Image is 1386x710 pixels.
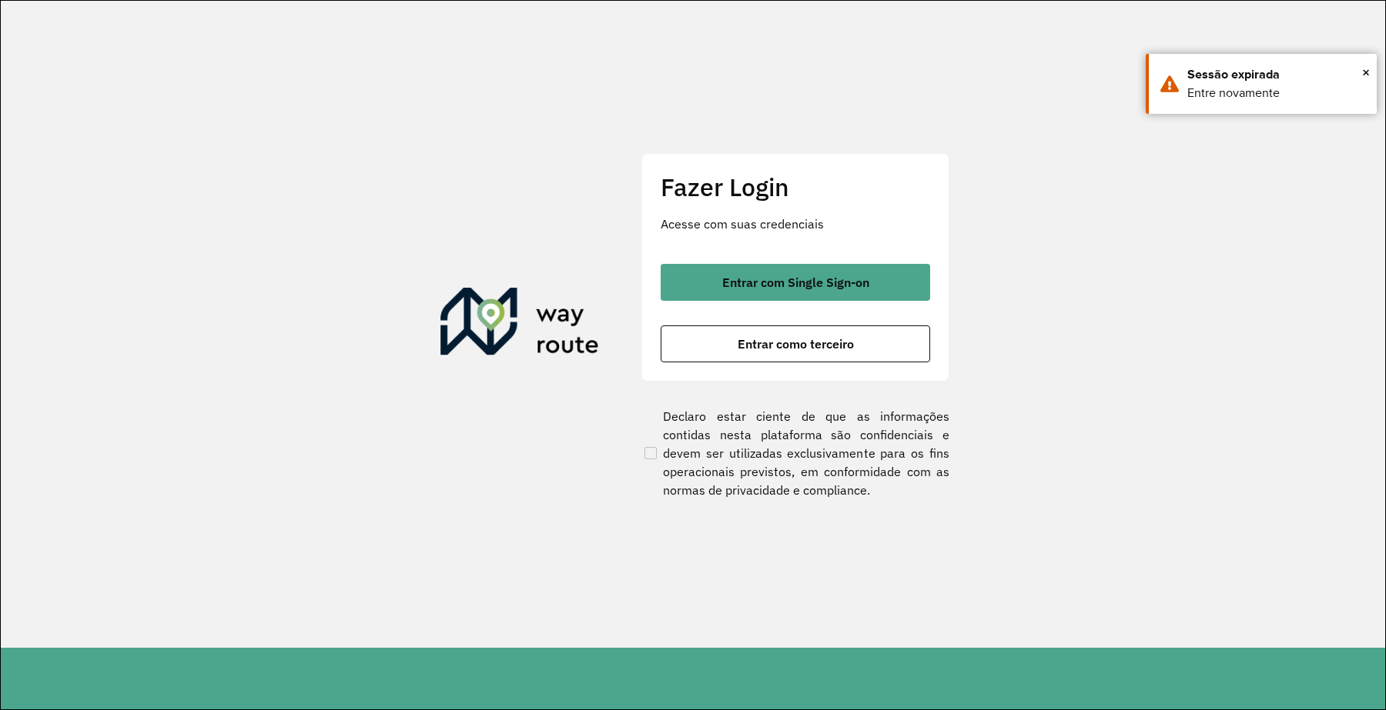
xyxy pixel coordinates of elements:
[1187,84,1365,102] div: Entre novamente
[641,407,949,499] label: Declaro estar ciente de que as informações contidas nesta plataforma são confidenciais e devem se...
[1187,65,1365,84] div: Sessão expirada
[661,172,930,202] h2: Fazer Login
[661,264,930,301] button: button
[1362,61,1370,84] span: ×
[1362,61,1370,84] button: Close
[440,288,599,362] img: Roteirizador AmbevTech
[738,338,854,350] span: Entrar como terceiro
[722,276,869,288] span: Entrar com Single Sign-on
[661,215,930,233] p: Acesse com suas credenciais
[661,325,930,362] button: button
